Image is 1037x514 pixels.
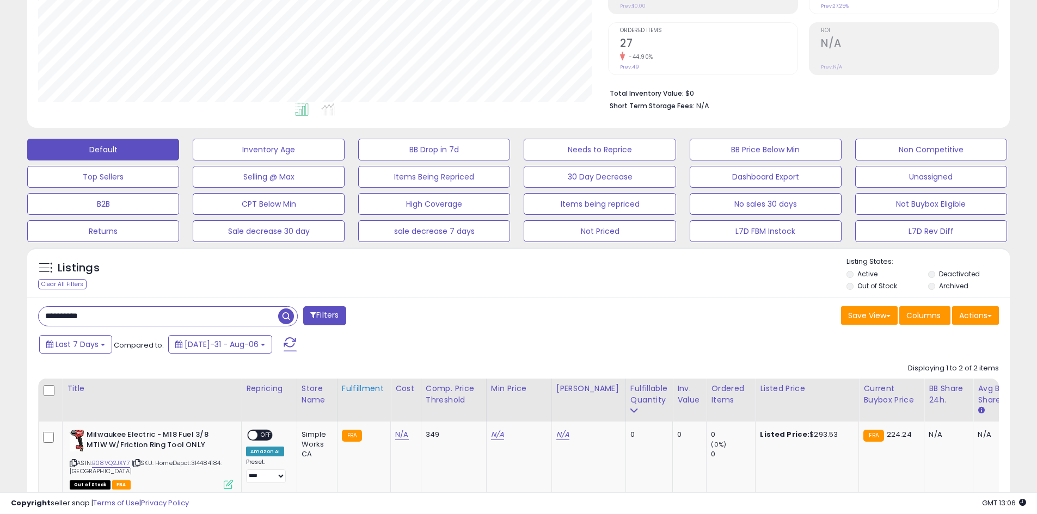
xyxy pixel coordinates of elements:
span: | SKU: HomeDepot:314484184:[GEOGRAPHIC_DATA] [70,459,222,475]
b: Listed Price: [760,429,809,439]
div: Fulfillable Quantity [630,383,668,406]
div: Inv. value [677,383,702,406]
small: Prev: 27.25% [821,3,849,9]
span: ROI [821,28,998,34]
button: 30 Day Decrease [524,166,676,188]
a: Privacy Policy [141,498,189,508]
small: Prev: $0.00 [620,3,646,9]
div: 349 [426,430,478,439]
button: Inventory Age [193,139,345,160]
button: sale decrease 7 days [358,220,510,242]
div: Listed Price [760,383,854,394]
div: Avg BB Share [978,383,1017,406]
span: Columns [906,310,941,321]
button: Last 7 Days [39,335,112,354]
span: FBA [112,480,131,490]
button: L7D Rev Diff [855,220,1007,242]
button: Non Competitive [855,139,1007,160]
div: Repricing [246,383,292,394]
span: [DATE]-31 - Aug-06 [185,339,259,350]
b: Milwaukee Electric - M18 Fuel 3/8 MTIW W/Friction Ring Tool ONLY [87,430,219,453]
div: [PERSON_NAME] [556,383,621,394]
div: Fulfillment [342,383,386,394]
small: Prev: N/A [821,64,842,70]
button: L7D FBM Instock [690,220,842,242]
li: $0 [610,86,991,99]
button: Save View [841,306,898,325]
button: CPT Below Min [193,193,345,215]
div: Title [67,383,237,394]
div: Displaying 1 to 2 of 2 items [908,363,999,374]
button: Returns [27,220,179,242]
small: FBA [863,430,883,442]
small: Avg BB Share. [978,406,984,416]
div: seller snap | | [11,498,189,509]
h5: Listings [58,261,100,276]
button: Selling @ Max [193,166,345,188]
div: Clear All Filters [38,279,87,289]
button: BB Drop in 7d [358,139,510,160]
button: Filters [303,306,346,325]
div: Cost [395,383,416,394]
div: ASIN: [70,430,233,488]
button: Columns [899,306,950,325]
span: Compared to: [114,340,164,350]
div: Preset: [246,459,289,483]
button: Dashboard Export [690,166,842,188]
div: N/A [929,430,965,439]
div: 0 [711,430,755,439]
button: Sale decrease 30 day [193,220,345,242]
div: $293.53 [760,430,850,439]
div: BB Share 24h. [929,383,968,406]
small: Prev: 49 [620,64,639,70]
label: Archived [939,281,968,290]
button: No sales 30 days [690,193,842,215]
div: Comp. Price Threshold [426,383,482,406]
label: Out of Stock [857,281,897,290]
small: -44.90% [625,53,653,61]
strong: Copyright [11,498,51,508]
button: Not Priced [524,220,676,242]
span: Last 7 Days [56,339,99,350]
button: Default [27,139,179,160]
button: Top Sellers [27,166,179,188]
a: Terms of Use [93,498,139,508]
div: 0 [677,430,698,439]
button: B2B [27,193,179,215]
button: Actions [952,306,999,325]
p: Listing States: [846,257,1010,267]
div: Current Buybox Price [863,383,919,406]
div: Ordered Items [711,383,751,406]
span: N/A [696,101,709,111]
button: Not Buybox Eligible [855,193,1007,215]
button: Items being repriced [524,193,676,215]
div: Simple Works CA [302,430,329,460]
a: N/A [556,429,569,440]
button: [DATE]-31 - Aug-06 [168,335,272,354]
a: N/A [491,429,504,440]
b: Short Term Storage Fees: [610,101,695,110]
button: High Coverage [358,193,510,215]
div: 0 [711,449,755,459]
a: B08VQ2JXY7 [92,459,130,468]
label: Deactivated [939,269,980,278]
div: 0 [630,430,664,439]
h2: N/A [821,37,998,52]
span: 2025-08-15 13:06 GMT [982,498,1026,508]
div: Min Price [491,383,547,394]
small: FBA [342,430,362,442]
img: 41+7b0mVKDL._SL40_.jpg [70,430,84,451]
button: Needs to Reprice [524,139,676,160]
b: Total Inventory Value: [610,89,684,98]
span: OFF [257,431,275,440]
span: All listings that are currently out of stock and unavailable for purchase on Amazon [70,480,111,490]
div: N/A [978,430,1014,439]
button: Unassigned [855,166,1007,188]
span: Ordered Items [620,28,797,34]
small: (0%) [711,440,726,449]
div: Store Name [302,383,333,406]
label: Active [857,269,878,278]
h2: 27 [620,37,797,52]
div: Amazon AI [246,447,284,456]
a: N/A [395,429,408,440]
